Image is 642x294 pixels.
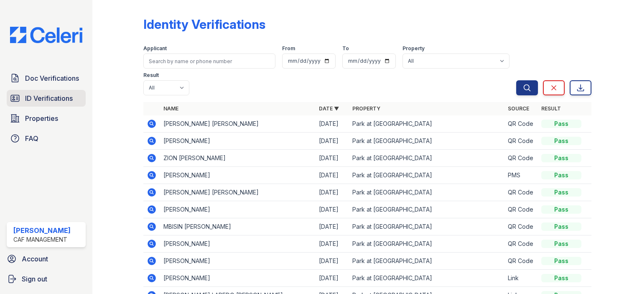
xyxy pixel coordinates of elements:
td: MBISIN [PERSON_NAME] [160,218,316,235]
td: QR Code [504,218,538,235]
a: FAQ [7,130,86,147]
div: CAF Management [13,235,71,244]
div: Pass [541,154,581,162]
td: [PERSON_NAME] [160,201,316,218]
td: QR Code [504,235,538,253]
a: Property [352,105,380,112]
label: Applicant [143,45,167,52]
span: Properties [25,113,58,123]
td: [DATE] [316,184,349,201]
td: [DATE] [316,167,349,184]
span: FAQ [25,133,38,143]
td: Park at [GEOGRAPHIC_DATA] [349,150,504,167]
td: [PERSON_NAME] [PERSON_NAME] [160,115,316,133]
td: [DATE] [316,133,349,150]
td: QR Code [504,115,538,133]
td: Park at [GEOGRAPHIC_DATA] [349,253,504,270]
span: Sign out [22,274,47,284]
label: From [282,45,295,52]
label: To [342,45,349,52]
img: CE_Logo_Blue-a8612792a0a2168367f1c8372b55b34899dd931a85d93a1a3d3e32e68fde9ad4.png [3,27,89,43]
a: Name [163,105,178,112]
div: Pass [541,188,581,197]
td: Park at [GEOGRAPHIC_DATA] [349,218,504,235]
a: ID Verifications [7,90,86,107]
span: ID Verifications [25,93,73,103]
label: Property [403,45,425,52]
td: Park at [GEOGRAPHIC_DATA] [349,235,504,253]
td: [DATE] [316,201,349,218]
td: [PERSON_NAME] [160,167,316,184]
td: Park at [GEOGRAPHIC_DATA] [349,184,504,201]
a: Result [541,105,561,112]
td: QR Code [504,253,538,270]
td: QR Code [504,201,538,218]
div: Pass [541,240,581,248]
td: [PERSON_NAME] [160,235,316,253]
input: Search by name or phone number [143,54,275,69]
div: Pass [541,274,581,282]
a: Sign out [3,271,89,287]
div: Identity Verifications [143,17,265,32]
td: Park at [GEOGRAPHIC_DATA] [349,167,504,184]
td: [DATE] [316,150,349,167]
td: Park at [GEOGRAPHIC_DATA] [349,201,504,218]
td: [DATE] [316,235,349,253]
td: [DATE] [316,218,349,235]
td: Park at [GEOGRAPHIC_DATA] [349,270,504,287]
a: Doc Verifications [7,70,86,87]
span: Account [22,254,48,264]
a: Source [508,105,529,112]
label: Result [143,72,159,79]
a: Properties [7,110,86,127]
td: [PERSON_NAME] [PERSON_NAME] [160,184,316,201]
td: Link [504,270,538,287]
td: [DATE] [316,253,349,270]
td: [PERSON_NAME] [160,270,316,287]
div: Pass [541,205,581,214]
td: [PERSON_NAME] [160,253,316,270]
div: Pass [541,257,581,265]
div: Pass [541,171,581,179]
div: Pass [541,222,581,231]
div: Pass [541,120,581,128]
td: QR Code [504,184,538,201]
td: [DATE] [316,115,349,133]
span: Doc Verifications [25,73,79,83]
td: QR Code [504,133,538,150]
div: Pass [541,137,581,145]
a: Date ▼ [319,105,339,112]
div: [PERSON_NAME] [13,225,71,235]
td: PMS [504,167,538,184]
td: [PERSON_NAME] [160,133,316,150]
td: [DATE] [316,270,349,287]
td: Park at [GEOGRAPHIC_DATA] [349,115,504,133]
a: Account [3,251,89,267]
td: Park at [GEOGRAPHIC_DATA] [349,133,504,150]
td: ZION [PERSON_NAME] [160,150,316,167]
td: QR Code [504,150,538,167]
